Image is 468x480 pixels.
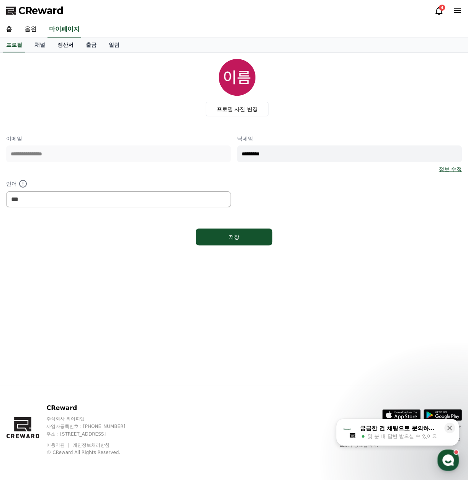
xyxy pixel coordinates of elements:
[3,38,25,52] a: 프로필
[73,442,110,448] a: 개인정보처리방침
[211,233,257,241] div: 저장
[2,243,51,262] a: 홈
[6,5,64,17] a: CReward
[196,229,272,245] button: 저장
[46,403,140,413] p: CReward
[6,135,231,142] p: 이메일
[46,431,140,437] p: 주소 : [STREET_ADDRESS]
[24,254,29,260] span: 홈
[439,5,445,11] div: 4
[237,135,462,142] p: 닉네임
[46,423,140,429] p: 사업자등록번호 : [PHONE_NUMBER]
[6,179,231,188] p: 언어
[28,38,51,52] a: 채널
[46,442,70,448] a: 이용약관
[219,59,255,96] img: profile_image
[47,21,81,38] a: 마이페이지
[46,449,140,456] p: © CReward All Rights Reserved.
[103,38,126,52] a: 알림
[51,243,99,262] a: 대화
[80,38,103,52] a: 출금
[18,5,64,17] span: CReward
[439,165,462,173] a: 정보 수정
[434,6,443,15] a: 4
[46,416,140,422] p: 주식회사 와이피랩
[70,255,79,261] span: 대화
[51,38,80,52] a: 정산서
[118,254,128,260] span: 설정
[206,102,269,116] label: 프로필 사진 변경
[99,243,147,262] a: 설정
[18,21,43,38] a: 음원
